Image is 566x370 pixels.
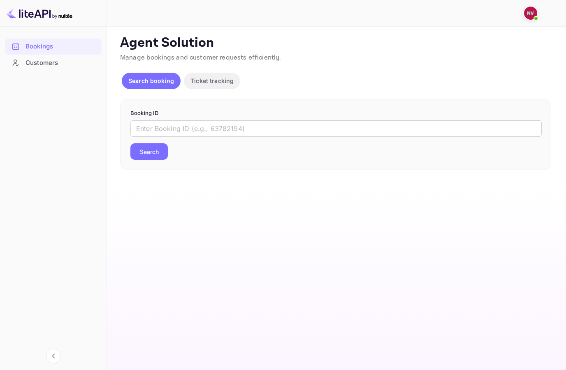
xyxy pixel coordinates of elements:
img: Nicholas Valbusa [524,7,537,20]
input: Enter Booking ID (e.g., 63782194) [130,120,542,137]
a: Customers [5,55,102,70]
button: Search [130,143,168,160]
div: Customers [5,55,102,71]
button: Collapse navigation [46,349,61,363]
p: Booking ID [130,109,541,117]
div: Bookings [5,39,102,55]
img: LiteAPI logo [7,7,72,20]
p: Agent Solution [120,35,551,51]
p: Ticket tracking [190,76,234,85]
a: Bookings [5,39,102,54]
div: Bookings [26,42,97,51]
p: Search booking [128,76,174,85]
span: Manage bookings and customer requests efficiently. [120,53,281,62]
div: Customers [26,58,97,68]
